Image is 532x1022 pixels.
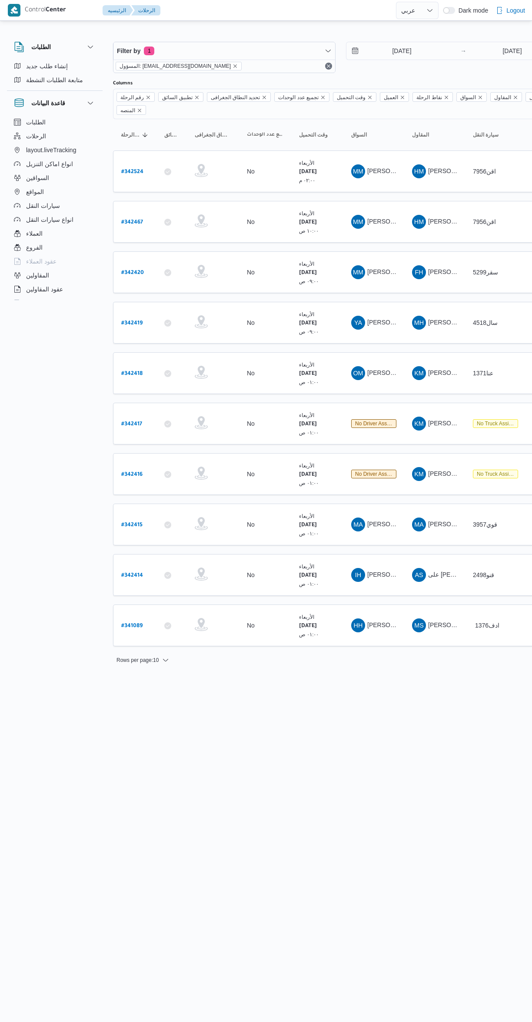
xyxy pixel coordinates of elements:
b: [DATE] [299,220,317,226]
button: المقاولين [10,268,99,282]
span: على [PERSON_NAME] [428,571,491,578]
span: No Truck Assigned [473,419,518,428]
span: No truck assigned [477,471,520,477]
span: [PERSON_NAME] [PERSON_NAME] [367,268,469,275]
span: KM [414,366,424,380]
small: ٠٩:٠٠ ص [299,278,319,284]
b: # 342415 [121,522,143,528]
div: Khald Mmdoh Hassan Muhammad Alabs [412,417,426,431]
div: Muhammad Slah Abad Alhada Abad Alhamaid [412,618,426,632]
span: وقت التحميل [337,93,366,102]
a: #342524 [121,166,143,177]
button: Remove نقاط الرحلة from selection in this group [444,95,449,100]
button: متابعة الطلبات النشطة [10,73,99,87]
div: Mahmood Muhammad Zki Muhammad Alkhtaib [351,265,365,279]
span: MA [414,518,424,531]
a: #342419 [121,317,143,329]
span: No Driver Assigned [351,419,396,428]
button: Remove العميل from selection in this group [400,95,405,100]
span: [PERSON_NAME] [PERSON_NAME] [428,420,530,427]
b: [DATE] [299,421,317,428]
button: الطلبات [14,42,96,52]
span: MS [414,618,424,632]
input: Press the down key to open a popover containing a calendar. [346,42,445,60]
small: ٠٢:٠٠ م [299,177,316,183]
span: Rows per page : 10 [116,655,159,665]
span: قنو2498 [473,571,494,578]
small: الأربعاء [299,614,314,620]
div: Ibrahem Hsham Ahmad Ibrahem [351,568,365,582]
span: تطبيق السائق [162,93,192,102]
svg: Sorted in descending order [142,131,149,138]
small: الأربعاء [299,311,314,317]
small: الأربعاء [299,362,314,367]
div: No [247,319,255,327]
button: Filter by1 active filters [113,42,335,60]
button: الرحلات [10,129,99,143]
span: Filter by [117,46,140,56]
span: OM [353,366,363,380]
small: الأربعاء [299,513,314,519]
h3: قاعدة البيانات [31,98,65,108]
span: السواق [456,92,487,102]
small: الأربعاء [299,412,314,418]
span: MM [353,215,363,229]
b: [DATE] [299,573,317,579]
span: نقاط الرحلة [416,93,442,102]
span: عقود المقاولين [26,284,63,294]
button: المقاول [409,128,461,142]
span: إنشاء طلب جديد [26,61,68,71]
span: المنصه [120,106,135,115]
b: # 342416 [121,472,143,478]
div: Ftha Hassan Jlal Abo Alhassan Shrkah Trabo [412,265,426,279]
span: MA [353,518,363,531]
b: [DATE] [299,371,317,377]
span: تجميع عدد الوحدات [278,93,319,102]
span: [PERSON_NAME] على [428,319,491,326]
div: Yasr Abadaljwad Aljmail Abadaljwad [351,316,365,330]
span: السواق [460,93,476,102]
div: No [247,621,255,629]
button: إنشاء طلب جديد [10,59,99,73]
a: #341089 [121,620,143,631]
b: [DATE] [299,321,317,327]
small: ٠١:٠٠ ص [299,430,319,435]
button: الطلبات [10,115,99,129]
small: ٠١:٠٠ ص [299,631,319,637]
span: Dark mode [455,7,488,14]
div: الطلبات [7,59,103,90]
small: ٠٩:٠٠ ص [299,329,319,334]
div: Muhammad Abadalrazq Amain Amam Qasam [351,518,365,531]
span: وقت التحميل [333,92,376,102]
span: سقر5299 [473,269,498,276]
span: [PERSON_NAME] [PERSON_NAME] [428,218,530,225]
button: Remove المنصه from selection in this group [137,108,142,113]
button: سيارات النقل [10,199,99,213]
button: Remove [323,61,334,71]
a: #342467 [121,216,143,228]
span: No Truck Assigned [473,470,518,478]
button: عقود العملاء [10,254,99,268]
div: No [247,420,255,428]
small: ٠١:٠٠ ص [299,480,319,486]
button: Remove تطبيق السائق from selection in this group [194,95,199,100]
b: [DATE] [299,472,317,478]
h3: الطلبات [31,42,51,52]
img: X8yXhbKr1z7QwAAAABJRU5ErkJggg== [8,4,20,17]
small: الأربعاء [299,463,314,468]
button: وقت التحميل [296,128,339,142]
div: → [460,48,466,54]
span: سال4518 [473,319,498,326]
small: ٠١:٠٠ ص [299,379,319,385]
span: [PERSON_NAME] [367,369,417,376]
span: KM [414,467,424,481]
span: عنا1371 [473,370,493,377]
span: 1376ادف [475,622,499,629]
span: قوي3957 [473,521,497,528]
span: MM [353,164,363,178]
span: KM [414,417,424,431]
b: # 342420 [121,270,144,276]
span: [PERSON_NAME] [367,319,417,326]
span: [PERSON_NAME] [PERSON_NAME] [367,621,469,628]
span: تجميع عدد الوحدات [274,92,329,102]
